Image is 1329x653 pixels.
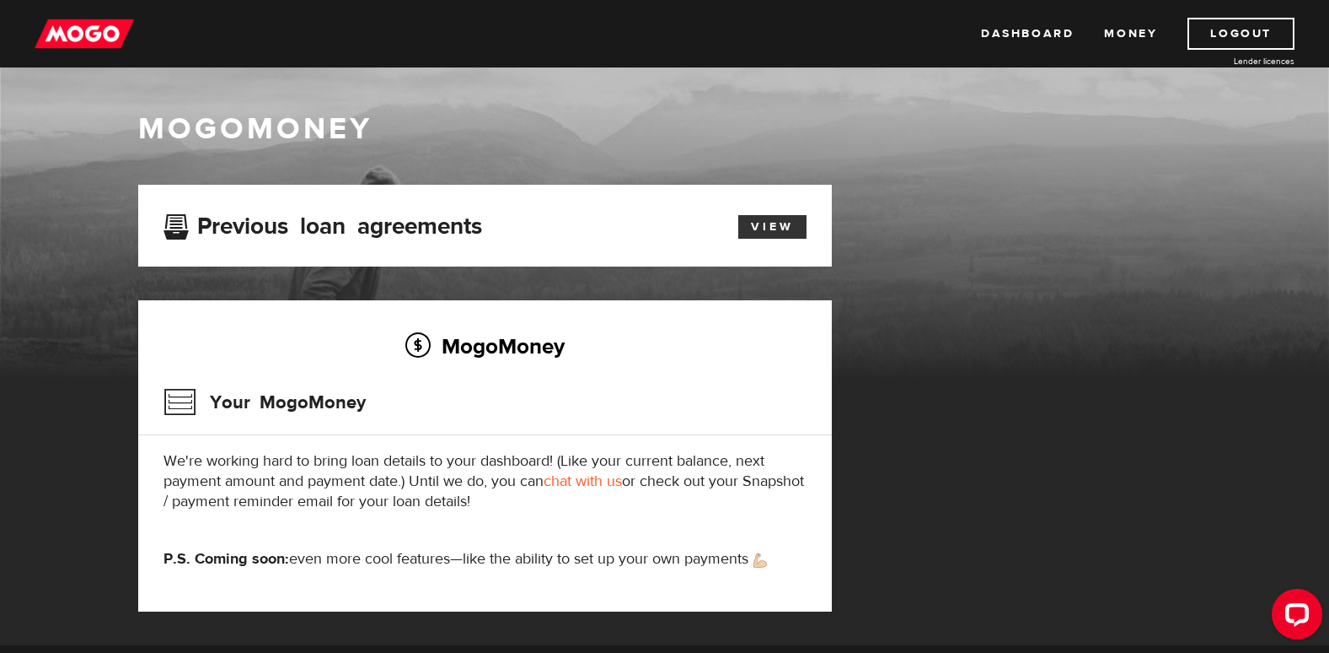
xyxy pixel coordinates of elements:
[163,451,807,512] p: We're working hard to bring loan details to your dashboard! (Like your current balance, next paym...
[163,549,289,569] strong: P.S. Coming soon:
[1104,18,1157,50] a: Money
[138,111,1192,147] h1: MogoMoney
[35,18,134,50] img: mogo_logo-11ee424be714fa7cbb0f0f49df9e16ec.png
[544,472,622,491] a: chat with us
[163,549,807,569] p: even more cool features—like the ability to set up your own payments
[981,18,1074,50] a: Dashboard
[738,215,807,239] a: View
[1187,18,1294,50] a: Logout
[753,553,767,568] img: strong arm emoji
[163,213,482,235] h3: Previous loan agreements
[163,328,807,364] h2: MogoMoney
[1168,55,1294,67] a: Lender licences
[1258,582,1329,653] iframe: LiveChat chat widget
[163,380,366,424] h3: Your MogoMoney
